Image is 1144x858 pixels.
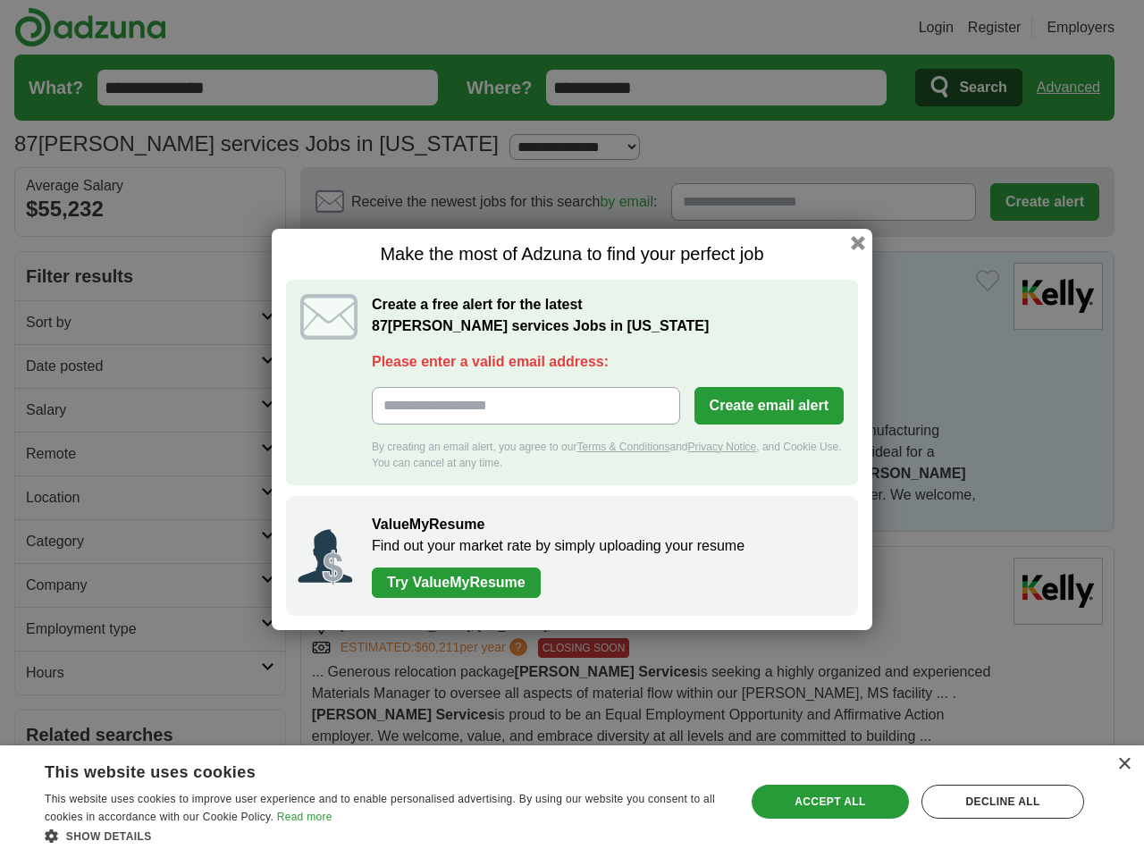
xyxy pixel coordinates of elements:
[372,318,709,333] strong: [PERSON_NAME] services Jobs in [US_STATE]
[372,294,844,337] h2: Create a free alert for the latest
[372,351,844,373] label: Please enter a valid email address:
[45,793,715,823] span: This website uses cookies to improve user experience and to enable personalised advertising. By u...
[277,811,332,823] a: Read more, opens a new window
[921,785,1084,819] div: Decline all
[300,294,357,340] img: icon_email.svg
[286,243,858,265] h1: Make the most of Adzuna to find your perfect job
[372,439,844,471] div: By creating an email alert, you agree to our and , and Cookie Use. You can cancel at any time.
[45,827,725,845] div: Show details
[66,830,152,843] span: Show details
[372,315,388,337] span: 87
[752,785,909,819] div: Accept all
[372,568,541,598] a: Try ValueMyResume
[688,441,757,453] a: Privacy Notice
[372,535,840,557] p: Find out your market rate by simply uploading your resume
[1117,758,1131,771] div: Close
[45,756,680,783] div: This website uses cookies
[576,441,669,453] a: Terms & Conditions
[372,514,840,535] h2: ValueMyResume
[694,387,844,425] button: Create email alert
